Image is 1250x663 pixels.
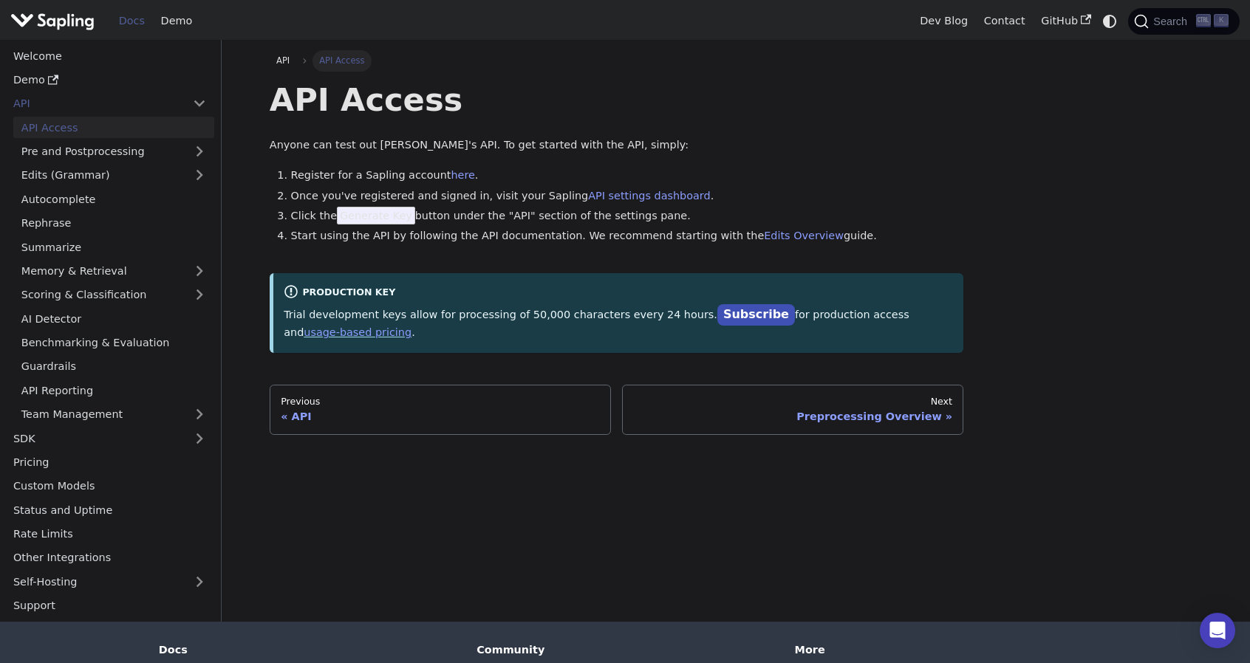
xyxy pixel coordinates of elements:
a: Welcome [5,45,214,66]
li: Once you've registered and signed in, visit your Sapling . [291,188,964,205]
a: Pre and Postprocessing [13,141,214,162]
a: Dev Blog [912,10,975,32]
a: Rate Limits [5,523,214,545]
a: Other Integrations [5,547,214,568]
a: Team Management [13,404,214,425]
a: Autocomplete [13,188,214,210]
div: Production Key [284,284,953,302]
div: Community [477,643,773,656]
a: here [451,169,474,181]
div: Open Intercom Messenger [1200,613,1235,648]
a: Sapling.ai [10,10,100,32]
a: usage-based pricing [304,326,411,338]
a: API Reporting [13,379,214,401]
nav: Breadcrumbs [270,50,964,71]
nav: Docs pages [270,385,964,435]
p: Anyone can test out [PERSON_NAME]'s API. To get started with the API, simply: [270,137,964,154]
h1: API Access [270,80,964,120]
a: Contact [976,10,1034,32]
div: Next [633,396,952,408]
p: Trial development keys allow for processing of 50,000 characters every 24 hours. for production a... [284,305,953,342]
span: API Access [312,50,372,71]
li: Register for a Sapling account . [291,167,964,185]
a: Self-Hosting [5,571,214,592]
a: Memory & Retrieval [13,261,214,282]
a: Status and Uptime [5,499,214,521]
span: Generate Key [337,207,415,224]
a: Custom Models [5,475,214,497]
span: API [276,55,290,66]
li: Start using the API by following the API documentation. We recommend starting with the guide. [291,227,964,245]
a: API Access [13,117,214,138]
a: Scoring & Classification [13,284,214,306]
a: API [5,93,185,114]
button: Expand sidebar category 'SDK' [185,427,214,449]
div: API [281,410,600,423]
a: API settings dashboard [588,190,710,202]
div: More [795,643,1092,656]
button: Switch between dark and light mode (currently system mode) [1099,10,1121,32]
div: Previous [281,396,600,408]
a: Subscribe [717,304,795,326]
img: Sapling.ai [10,10,95,32]
a: PreviousAPI [270,385,612,435]
a: Demo [153,10,200,32]
div: Preprocessing Overview [633,410,952,423]
button: Search (Ctrl+K) [1128,8,1239,35]
a: Demo [5,69,214,91]
span: Search [1149,16,1196,27]
a: Pricing [5,452,214,473]
a: GitHub [1033,10,1099,32]
kbd: K [1214,14,1229,27]
a: Guardrails [13,356,214,377]
a: Edits Overview [764,230,844,241]
a: SDK [5,427,185,449]
a: Summarize [13,236,214,258]
a: Support [5,595,214,616]
a: Docs [111,10,153,32]
div: Docs [159,643,456,656]
a: NextPreprocessing Overview [622,385,964,435]
button: Collapse sidebar category 'API' [185,93,214,114]
a: AI Detector [13,308,214,329]
a: Rephrase [13,213,214,234]
a: Benchmarking & Evaluation [13,332,214,354]
li: Click the button under the "API" section of the settings pane. [291,207,964,225]
a: API [270,50,297,71]
a: Edits (Grammar) [13,165,214,186]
